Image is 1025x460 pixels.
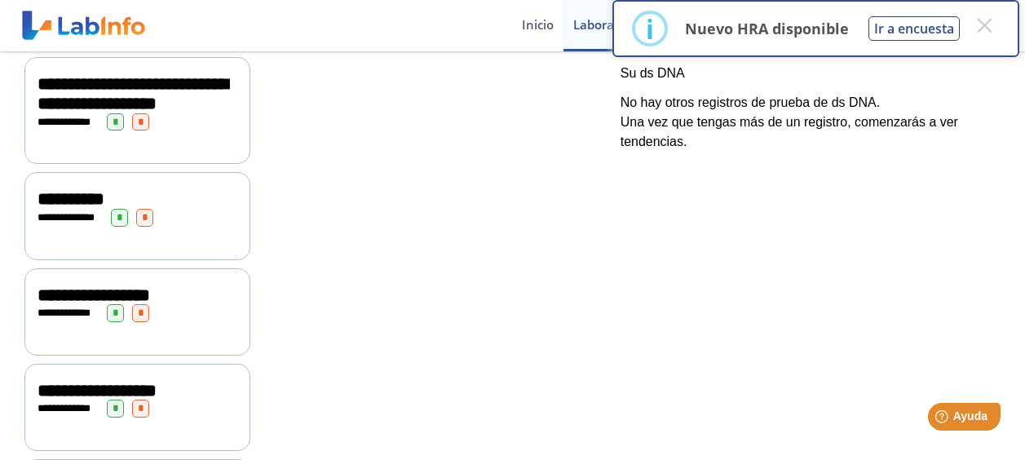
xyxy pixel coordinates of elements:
p: No hay otros registros de prueba de ds DNA. Una vez que tengas más de un registro, comenzarás a v... [621,93,988,152]
p: Su ds DNA [621,64,988,83]
button: Ir a encuesta [868,16,960,41]
iframe: Help widget launcher [880,396,1007,442]
button: Close this dialog [970,11,999,40]
div: i [646,14,654,43]
p: Nuevo HRA disponible [685,19,849,38]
